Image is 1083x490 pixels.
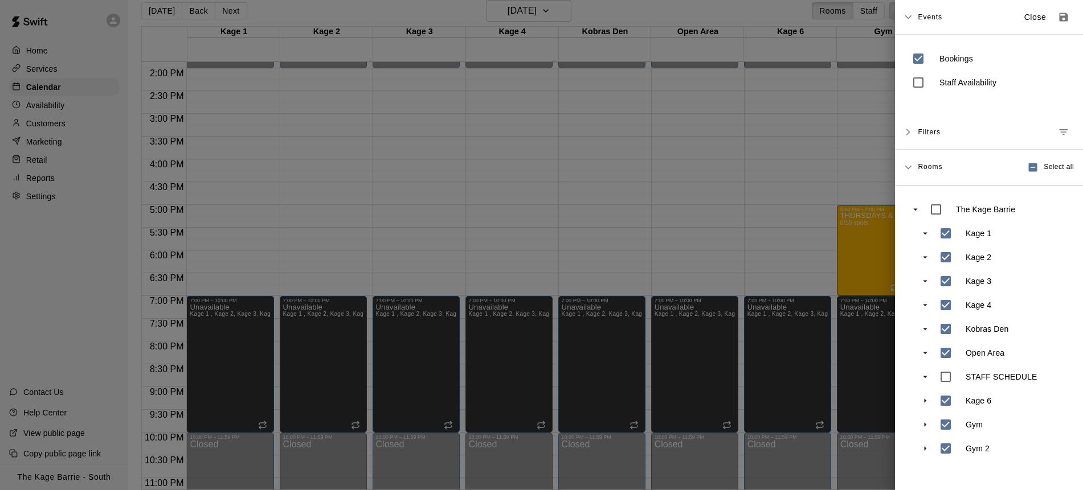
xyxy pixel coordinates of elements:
[1024,11,1047,23] p: Close
[1053,122,1074,142] button: Manage filters
[918,7,942,27] span: Events
[966,252,991,263] p: Kage 2
[1053,7,1074,27] button: Save as default view
[939,77,996,88] p: Staff Availability
[966,443,990,454] p: Gym 2
[966,299,991,311] p: Kage 4
[966,275,991,287] p: Kage 3
[939,53,973,64] p: Bookings
[918,122,941,142] span: Filters
[1044,162,1074,173] span: Select all
[966,228,991,239] p: Kage 1
[895,150,1083,186] div: RoomsSelect all
[1017,8,1053,27] button: Close sidebar
[966,323,1008,335] p: Kobras Den
[895,115,1083,150] div: FiltersManage filters
[918,162,942,171] span: Rooms
[966,347,1004,359] p: Open Area
[906,197,1072,460] ul: swift facility view
[966,395,991,406] p: Kage 6
[956,204,1015,215] p: The Kage Barrie
[966,419,983,430] p: Gym
[966,371,1037,382] p: STAFF SCHEDULE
